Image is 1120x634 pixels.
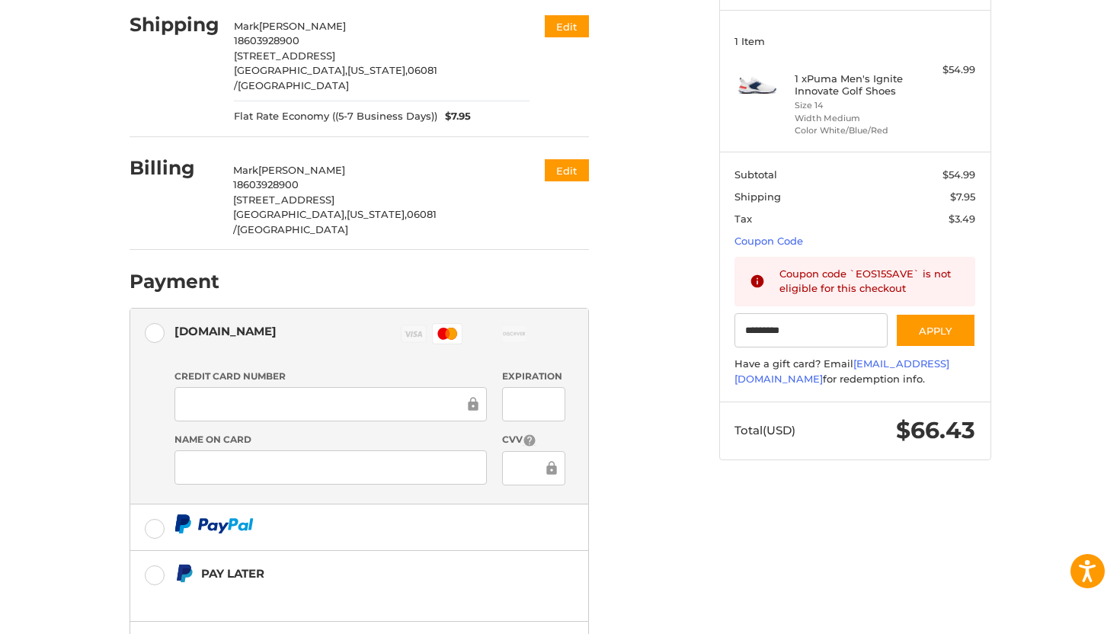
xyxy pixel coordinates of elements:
button: Edit [545,159,589,181]
li: Color White/Blue/Red [795,124,911,137]
span: [US_STATE], [347,208,407,220]
span: Mark [233,164,258,176]
label: Name on Card [174,433,487,447]
img: PayPal icon [174,514,254,533]
span: [US_STATE], [347,64,408,76]
div: $54.99 [915,62,975,78]
span: [GEOGRAPHIC_DATA] [238,79,349,91]
span: [PERSON_NAME] [258,164,345,176]
li: Width Medium [795,112,911,125]
span: 06081 / [233,208,437,235]
span: 18603928900 [234,34,299,46]
label: CVV [502,433,565,447]
span: $3.49 [949,213,975,225]
span: Flat Rate Economy ((5-7 Business Days)) [234,109,437,124]
span: Total (USD) [734,423,795,437]
span: Shipping [734,191,781,203]
h2: Shipping [130,13,219,37]
input: Gift Certificate or Coupon Code [734,313,888,347]
span: $54.99 [942,168,975,181]
span: $66.43 [896,416,975,444]
span: Subtotal [734,168,777,181]
h3: 1 Item [734,35,975,47]
span: 18603928900 [233,178,299,191]
span: [GEOGRAPHIC_DATA] [237,223,348,235]
span: $7.95 [437,109,471,124]
h2: Billing [130,156,219,180]
div: Pay Later [201,561,493,586]
iframe: PayPal Message 1 [174,590,493,603]
h4: 1 x Puma Men's Ignite Innovate Golf Shoes [795,72,911,98]
label: Credit Card Number [174,370,487,383]
div: Have a gift card? Email for redemption info. [734,357,975,386]
span: $7.95 [950,191,975,203]
span: [STREET_ADDRESS] [234,50,335,62]
img: Pay Later icon [174,564,194,583]
li: Size 14 [795,99,911,112]
span: [PERSON_NAME] [259,20,346,32]
span: 06081 / [234,64,437,91]
button: Apply [895,313,976,347]
div: Coupon code `EOS15SAVE` is not eligible for this checkout [779,267,961,296]
div: [DOMAIN_NAME] [174,319,277,344]
button: Edit [545,15,589,37]
a: Coupon Code [734,235,803,247]
a: [EMAIL_ADDRESS][DOMAIN_NAME] [734,357,949,385]
span: [GEOGRAPHIC_DATA], [233,208,347,220]
span: [STREET_ADDRESS] [233,194,334,206]
span: Mark [234,20,259,32]
span: Tax [734,213,752,225]
span: [GEOGRAPHIC_DATA], [234,64,347,76]
h2: Payment [130,270,219,293]
label: Expiration [502,370,565,383]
